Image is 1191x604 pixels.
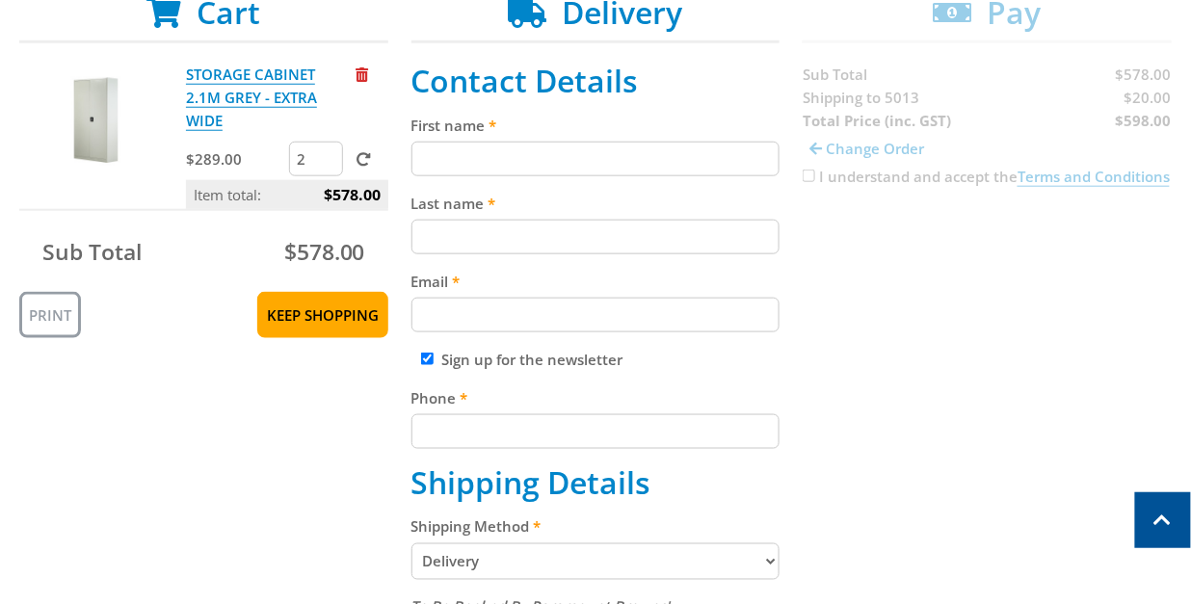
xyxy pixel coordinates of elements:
span: Sub Total [42,236,142,267]
label: Shipping Method [411,515,781,538]
input: Please enter your last name. [411,220,781,254]
select: Please select a shipping method. [411,543,781,580]
p: Item total: [186,180,388,209]
input: Please enter your email address. [411,298,781,332]
a: Print [19,292,81,338]
label: First name [411,114,781,137]
a: STORAGE CABINET 2.1M GREY - EXTRA WIDE [186,65,317,131]
input: Please enter your first name. [411,142,781,176]
label: Phone [411,386,781,409]
h2: Contact Details [411,63,781,99]
a: Remove from cart [356,65,368,84]
a: Keep Shopping [257,292,388,338]
label: Email [411,270,781,293]
label: Sign up for the newsletter [442,350,623,369]
label: Last name [411,192,781,215]
p: $289.00 [186,147,285,171]
span: $578.00 [284,236,365,267]
img: STORAGE CABINET 2.1M GREY - EXTRA WIDE [36,63,151,178]
span: $578.00 [324,180,381,209]
h2: Shipping Details [411,464,781,501]
input: Please enter your telephone number. [411,414,781,449]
